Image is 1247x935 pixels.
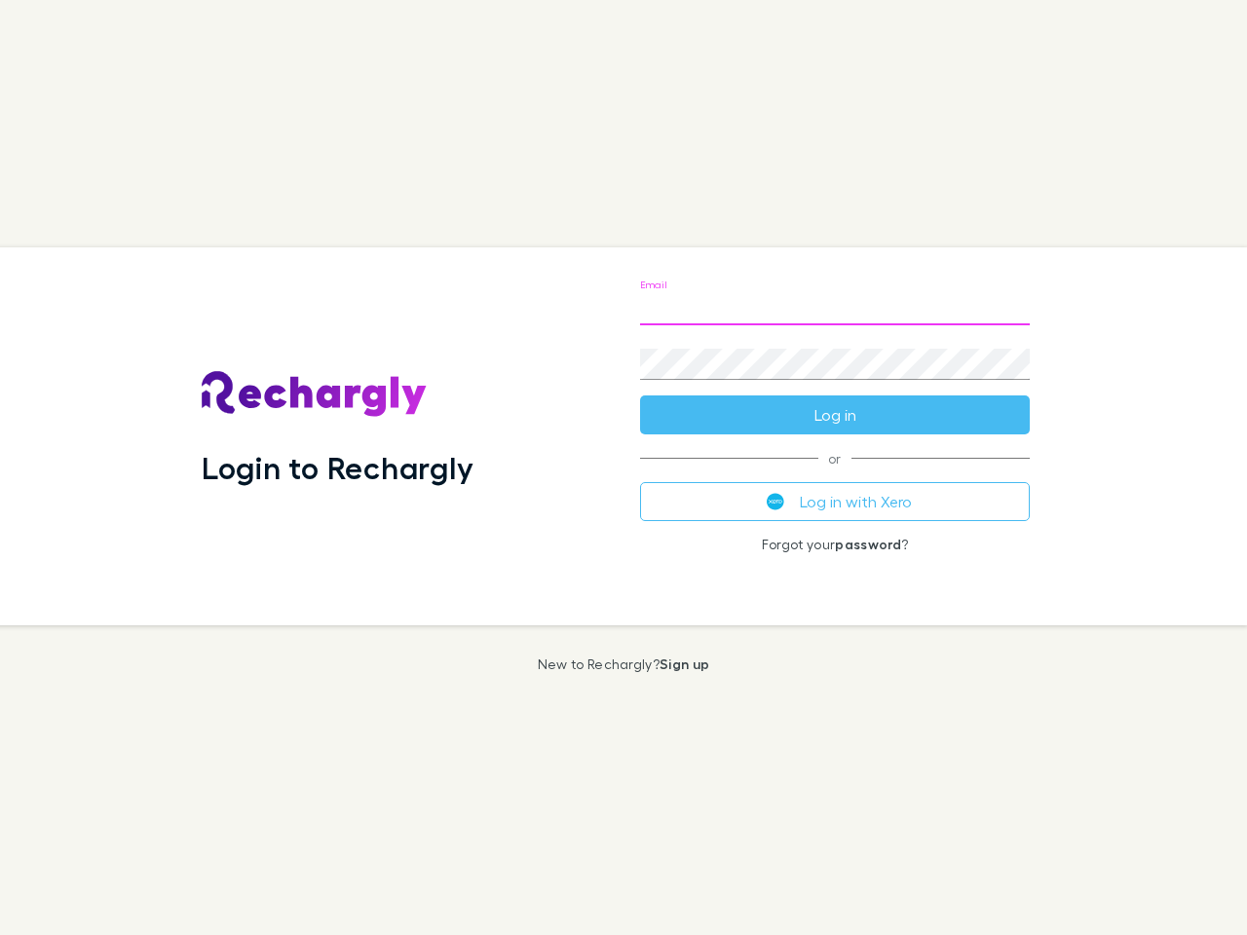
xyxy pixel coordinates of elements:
[202,371,428,418] img: Rechargly's Logo
[538,656,710,672] p: New to Rechargly?
[640,395,1030,434] button: Log in
[640,537,1030,552] p: Forgot your ?
[640,278,666,292] label: Email
[835,536,901,552] a: password
[640,458,1030,459] span: or
[202,449,473,486] h1: Login to Rechargly
[640,482,1030,521] button: Log in with Xero
[660,655,709,672] a: Sign up
[767,493,784,510] img: Xero's logo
